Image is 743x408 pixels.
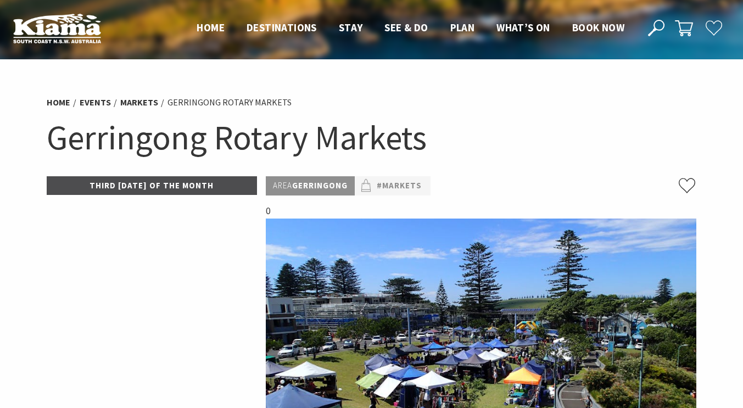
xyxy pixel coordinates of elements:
[47,176,258,195] p: Third [DATE] of the Month
[384,21,428,35] a: See & Do
[377,179,422,193] a: #Markets
[384,21,428,34] span: See & Do
[47,115,697,160] h1: Gerringong Rotary Markets
[167,96,292,110] li: Gerringong Rotary Markets
[339,21,363,35] a: Stay
[80,97,111,108] a: Events
[450,21,475,34] span: Plan
[572,21,624,35] a: Book now
[120,97,158,108] a: Markets
[197,21,225,34] span: Home
[247,21,317,35] a: Destinations
[339,21,363,34] span: Stay
[273,180,292,191] span: Area
[572,21,624,34] span: Book now
[247,21,317,34] span: Destinations
[47,97,70,108] a: Home
[496,21,550,35] a: What’s On
[186,19,635,37] nav: Main Menu
[197,21,225,35] a: Home
[450,21,475,35] a: Plan
[496,21,550,34] span: What’s On
[13,13,101,43] img: Kiama Logo
[266,176,355,195] p: Gerringong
